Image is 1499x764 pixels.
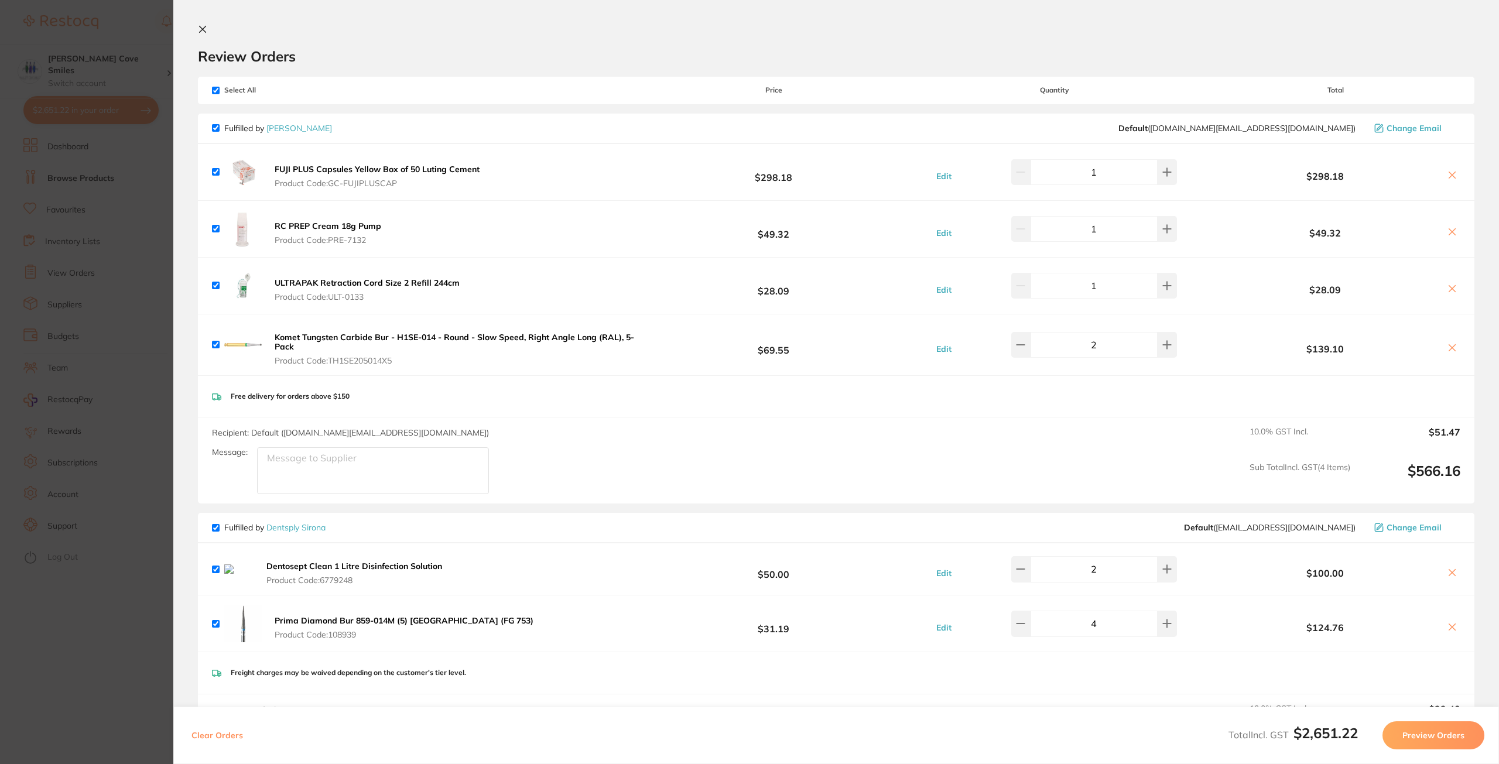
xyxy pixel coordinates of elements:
[1118,124,1356,133] span: customer.care@henryschein.com.au
[275,221,381,231] b: RC PREP Cream 18g Pump
[224,326,262,364] img: c2VxYTJuNw
[1211,344,1439,354] b: $139.10
[271,221,385,245] button: RC PREP Cream 18g Pump Product Code:PRE-7132
[224,124,332,133] p: Fulfilled by
[224,210,262,248] img: dWhsZjhmNw
[275,615,533,626] b: Prima Diamond Bur 859-014M (5) [GEOGRAPHIC_DATA] (FG 753)
[1360,462,1460,495] output: $566.16
[224,267,262,304] img: bGl0NzY1Yg
[933,568,955,578] button: Edit
[1250,427,1350,453] span: 10.0 % GST Incl.
[649,275,898,296] b: $28.09
[271,332,649,366] button: Komet Tungsten Carbide Bur - H1SE-014 - Round - Slow Speed, Right Angle Long (RAL), 5-Pack Produc...
[1211,285,1439,295] b: $28.09
[231,392,350,400] p: Free delivery for orders above $150
[1118,123,1148,133] b: Default
[1211,86,1460,94] span: Total
[198,47,1474,65] h2: Review Orders
[224,153,262,191] img: ajB2YXcyaQ
[224,564,254,574] img: ZTFwdmN5OA
[275,332,634,352] b: Komet Tungsten Carbide Bur - H1SE-014 - Round - Slow Speed, Right Angle Long (RAL), 5-Pack
[275,356,645,365] span: Product Code: TH1SE205014X5
[275,235,381,245] span: Product Code: PRE-7132
[649,86,898,94] span: Price
[212,86,329,94] span: Select All
[1371,123,1460,133] button: Change Email
[1360,427,1460,453] output: $51.47
[933,285,955,295] button: Edit
[275,630,533,639] span: Product Code: 108939
[275,164,480,174] b: FUJI PLUS Capsules Yellow Box of 50 Luting Cement
[1211,568,1439,578] b: $100.00
[1387,523,1442,532] span: Change Email
[224,523,326,532] p: Fulfilled by
[1293,724,1358,742] b: $2,651.22
[275,292,460,302] span: Product Code: ULT-0133
[1184,522,1213,533] b: Default
[1250,462,1350,495] span: Sub Total Incl. GST ( 4 Items)
[263,561,454,585] button: Dentosept Clean 1 Litre Disinfection Solution Product Code:6779248
[1371,522,1460,533] button: Change Email
[1228,729,1358,741] span: Total Incl. GST
[649,161,898,183] b: $298.18
[1250,704,1350,729] span: 10.0 % GST Incl.
[212,427,489,438] span: Recipient: Default ( [DOMAIN_NAME][EMAIL_ADDRESS][DOMAIN_NAME] )
[1360,704,1460,729] output: $22.48
[1382,721,1484,749] button: Preview Orders
[271,164,483,189] button: FUJI PLUS Capsules Yellow Box of 50 Luting Cement Product Code:GC-FUJIPLUSCAP
[933,171,955,181] button: Edit
[212,704,423,715] span: Recipient: Default ( [EMAIL_ADDRESS][DOMAIN_NAME] )
[1211,622,1439,633] b: $124.76
[1211,171,1439,181] b: $298.18
[231,669,466,677] p: Freight charges may be waived depending on the customer's tier level.
[275,179,480,188] span: Product Code: GC-FUJIPLUSCAP
[271,615,537,640] button: Prima Diamond Bur 859-014M (5) [GEOGRAPHIC_DATA] (FG 753) Product Code:108939
[266,123,332,133] a: [PERSON_NAME]
[649,334,898,355] b: $69.55
[212,447,248,457] label: Message:
[266,522,326,533] a: Dentsply Sirona
[1387,124,1442,133] span: Change Email
[933,622,955,633] button: Edit
[899,86,1211,94] span: Quantity
[275,277,460,288] b: ULTRAPAK Retraction Cord Size 2 Refill 244cm
[649,218,898,239] b: $49.32
[188,721,247,749] button: Clear Orders
[1184,523,1356,532] span: clientservices@dentsplysirona.com
[933,344,955,354] button: Edit
[271,277,463,302] button: ULTRAPAK Retraction Cord Size 2 Refill 244cm Product Code:ULT-0133
[933,228,955,238] button: Edit
[1211,228,1439,238] b: $49.32
[649,613,898,635] b: $31.19
[266,561,442,571] b: Dentosept Clean 1 Litre Disinfection Solution
[224,605,262,642] img: Zzlwa3hhcA
[649,559,898,580] b: $50.00
[266,575,450,585] span: Product Code: 6779248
